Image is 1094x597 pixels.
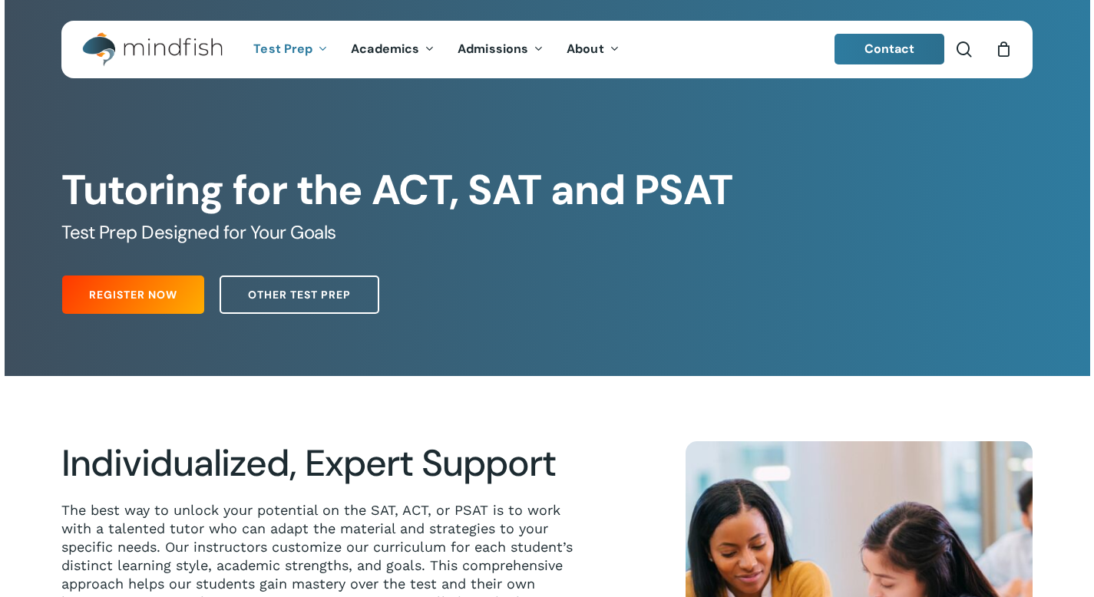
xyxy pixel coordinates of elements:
[864,41,915,57] span: Contact
[248,287,351,302] span: Other Test Prep
[242,43,339,56] a: Test Prep
[567,41,604,57] span: About
[61,220,1033,245] h5: Test Prep Designed for Your Goals
[61,21,1033,78] header: Main Menu
[61,166,1033,215] h1: Tutoring for the ACT, SAT and PSAT
[458,41,528,57] span: Admissions
[89,287,177,302] span: Register Now
[835,34,945,64] a: Contact
[339,43,446,56] a: Academics
[253,41,312,57] span: Test Prep
[220,275,379,314] a: Other Test Prep
[351,41,419,57] span: Academics
[995,41,1012,58] a: Cart
[62,275,204,314] a: Register Now
[61,441,578,486] h2: Individualized, Expert Support
[555,43,631,56] a: About
[242,21,630,78] nav: Main Menu
[446,43,555,56] a: Admissions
